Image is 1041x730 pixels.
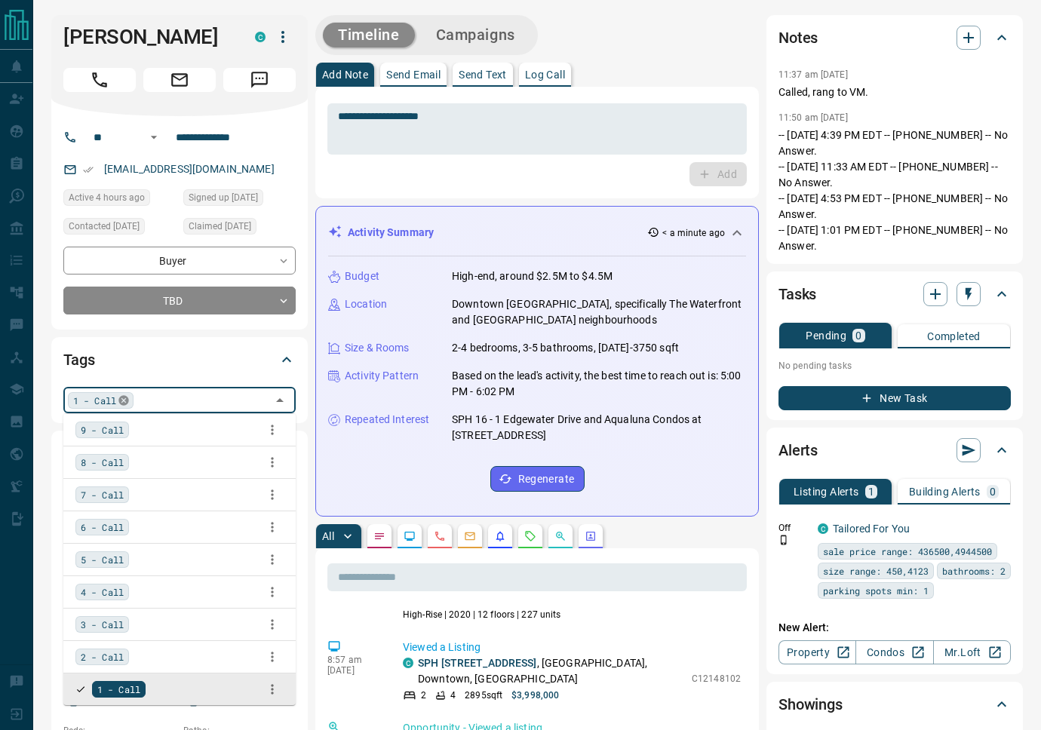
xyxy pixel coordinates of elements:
[524,530,536,542] svg: Requests
[855,330,861,341] p: 0
[868,486,874,497] p: 1
[778,26,818,50] h2: Notes
[69,190,145,205] span: Active 4 hours ago
[183,218,296,239] div: Wed Feb 14 2024
[778,276,1011,312] div: Tasks
[143,68,216,92] span: Email
[459,69,507,80] p: Send Text
[818,523,828,534] div: condos.ca
[778,640,856,664] a: Property
[855,640,933,664] a: Condos
[464,530,476,542] svg: Emails
[933,640,1011,664] a: Mr.Loft
[63,25,232,49] h1: [PERSON_NAME]
[418,657,537,669] a: SPH [STREET_ADDRESS]
[328,219,746,247] div: Activity Summary< a minute ago
[81,617,124,632] span: 3 - Call
[345,296,387,312] p: Location
[778,432,1011,468] div: Alerts
[778,20,1011,56] div: Notes
[403,640,741,655] p: Viewed a Listing
[806,330,846,341] p: Pending
[403,658,413,668] div: condos.ca
[327,665,380,676] p: [DATE]
[81,520,124,535] span: 6 - Call
[404,530,416,542] svg: Lead Browsing Activity
[990,486,996,497] p: 0
[662,226,725,240] p: < a minute ago
[145,128,163,146] button: Open
[97,682,140,697] span: 1 - Call
[327,655,380,665] p: 8:57 am
[942,563,1006,578] span: bathrooms: 2
[63,218,176,239] div: Thu Mar 23 2023
[452,268,613,284] p: High-end, around $2.5M to $4.5M
[63,68,136,92] span: Call
[778,69,848,80] p: 11:37 am [DATE]
[68,392,134,409] div: 1 - Call
[778,521,809,535] p: Off
[434,530,446,542] svg: Calls
[104,163,275,175] a: [EMAIL_ADDRESS][DOMAIN_NAME]
[927,331,981,342] p: Completed
[345,368,419,384] p: Activity Pattern
[794,486,859,497] p: Listing Alerts
[452,340,679,356] p: 2-4 bedrooms, 3-5 bathrooms, [DATE]-3750 sqft
[692,672,741,686] p: C12148102
[452,368,746,400] p: Based on the lead's activity, the best time to reach out is: 5:00 PM - 6:02 PM
[322,69,368,80] p: Add Note
[490,466,585,492] button: Regenerate
[554,530,567,542] svg: Opportunities
[83,164,94,175] svg: Email Verified
[778,84,1011,100] p: Called, rang to VM.
[255,32,266,42] div: condos.ca
[525,69,565,80] p: Log Call
[63,247,296,275] div: Buyer
[403,608,561,621] p: High-Rise | 2020 | 12 floors | 227 units
[81,649,124,664] span: 2 - Call
[81,584,124,600] span: 4 - Call
[223,68,296,92] span: Message
[81,487,124,502] span: 7 - Call
[63,189,176,210] div: Wed Aug 13 2025
[511,689,559,702] p: $3,998,000
[81,455,124,470] span: 8 - Call
[63,287,296,314] div: TBD
[823,544,992,559] span: sale price range: 436500,4944500
[778,386,1011,410] button: New Task
[778,282,816,306] h2: Tasks
[778,535,789,545] svg: Push Notification Only
[323,23,415,48] button: Timeline
[465,689,502,702] p: 2895 sqft
[778,127,1011,254] p: -- [DATE] 4:39 PM EDT -- [PHONE_NUMBER] -- No Answer. -- [DATE] 11:33 AM EDT -- [PHONE_NUMBER] --...
[823,563,929,578] span: size range: 450,4123
[452,412,746,443] p: SPH 16 - 1 Edgewater Drive and Aqualuna Condos at [STREET_ADDRESS]
[909,486,981,497] p: Building Alerts
[345,268,379,284] p: Budget
[269,390,290,411] button: Close
[778,620,1011,636] p: New Alert:
[585,530,597,542] svg: Agent Actions
[833,523,910,535] a: Tailored For You
[345,412,429,428] p: Repeated Interest
[69,219,140,234] span: Contacted [DATE]
[778,686,1011,722] div: Showings
[452,296,746,328] p: Downtown [GEOGRAPHIC_DATA], specifically The Waterfront and [GEOGRAPHIC_DATA] neighbourhoods
[345,340,410,356] p: Size & Rooms
[81,552,124,567] span: 5 - Call
[63,348,94,372] h2: Tags
[778,692,843,716] h2: Showings
[494,530,506,542] svg: Listing Alerts
[778,112,848,123] p: 11:50 am [DATE]
[81,422,124,437] span: 9 - Call
[823,583,929,598] span: parking spots min: 1
[421,689,426,702] p: 2
[322,531,334,541] p: All
[386,69,441,80] p: Send Email
[189,190,258,205] span: Signed up [DATE]
[183,189,296,210] div: Mon Mar 20 2023
[418,655,684,687] p: , [GEOGRAPHIC_DATA], Downtown, [GEOGRAPHIC_DATA]
[778,438,818,462] h2: Alerts
[778,354,1011,377] p: No pending tasks
[421,23,530,48] button: Campaigns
